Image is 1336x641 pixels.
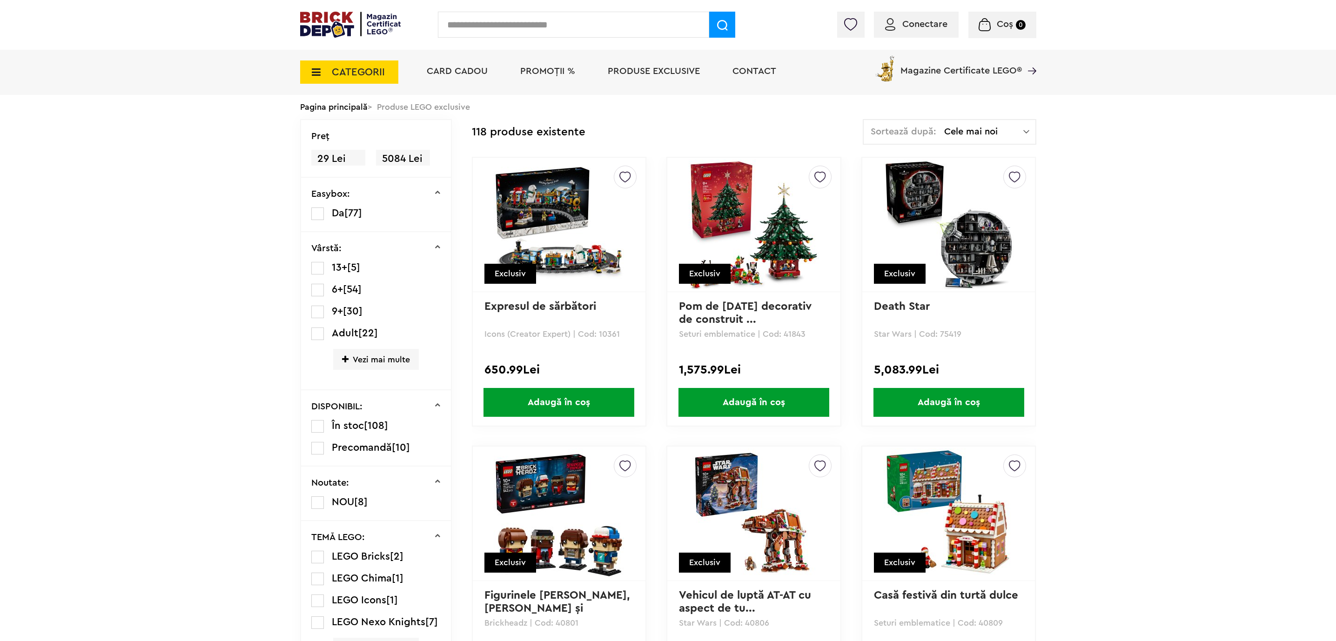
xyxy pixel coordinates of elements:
p: Seturi emblematice | Cod: 41843 [679,330,828,338]
img: Casă festivă din turtă dulce [884,448,1014,579]
span: Adaugă în coș [678,388,829,417]
span: Vezi mai multe [333,349,419,370]
img: Vehicul de luptă AT-AT cu aspect de turtă dulce [689,448,819,579]
a: Death Star [874,301,930,312]
a: Produse exclusive [608,67,700,76]
div: Exclusiv [679,264,731,284]
div: Exclusiv [679,553,731,573]
span: [5] [347,262,360,273]
a: PROMOȚII % [520,67,575,76]
span: Adaugă în coș [873,388,1024,417]
span: Coș [997,20,1013,29]
small: 0 [1016,20,1026,30]
span: 29 Lei [311,150,365,168]
a: Pom de [DATE] decorativ de construit ... [679,301,815,325]
span: Da [332,208,344,218]
span: [77] [344,208,362,218]
span: Magazine Certificate LEGO® [900,54,1022,75]
a: Adaugă în coș [862,388,1035,417]
span: LEGO Bricks [332,551,390,561]
a: Adaugă în coș [473,388,645,417]
p: Preţ [311,132,329,141]
span: [8] [354,497,368,507]
div: Exclusiv [874,553,926,573]
p: Easybox: [311,189,350,199]
span: [1] [386,595,398,605]
a: Conectare [885,20,947,29]
span: 13+ [332,262,347,273]
span: [2] [390,551,403,561]
div: Exclusiv [874,264,926,284]
p: Vârstă: [311,244,342,253]
p: Brickheadz | Cod: 40801 [484,619,634,627]
a: Magazine Certificate LEGO® [1022,54,1036,63]
span: [1] [392,573,403,583]
span: LEGO Chima [332,573,392,583]
img: Figurinele Mike, Dustin, Lucas și Will [494,448,624,579]
img: Death Star [884,160,1014,290]
a: Pagina principală [300,103,368,111]
a: Adaugă în coș [667,388,840,417]
div: 650.99Lei [484,364,634,376]
a: Vehicul de luptă AT-AT cu aspect de tu... [679,590,814,614]
span: 5084 Lei [376,150,430,168]
p: Noutate: [311,478,349,487]
p: Icons (Creator Expert) | Cod: 10361 [484,330,634,338]
span: Cele mai noi [944,127,1023,136]
a: Casă festivă din turtă dulce [874,590,1018,601]
div: Exclusiv [484,264,536,284]
span: Adaugă în coș [483,388,634,417]
div: 118 produse existente [472,119,585,146]
p: Star Wars | Cod: 40806 [679,619,828,627]
span: Conectare [902,20,947,29]
span: Precomandă [332,442,392,453]
p: Star Wars | Cod: 75419 [874,330,1023,338]
span: [54] [343,284,362,294]
p: DISPONIBIL: [311,402,363,411]
span: 9+ [332,306,343,316]
span: NOU [332,497,354,507]
span: [30] [343,306,363,316]
div: 5,083.99Lei [874,364,1023,376]
span: În stoc [332,421,364,431]
a: Figurinele [PERSON_NAME], [PERSON_NAME] și [PERSON_NAME] [484,590,633,627]
span: LEGO Nexo Knights [332,617,425,627]
img: Pom de Crăciun decorativ de construit în familie [689,160,819,290]
span: LEGO Icons [332,595,386,605]
a: Card Cadou [427,67,488,76]
span: Sortează după: [871,127,936,136]
span: [108] [364,421,388,431]
div: Exclusiv [484,553,536,573]
p: Seturi emblematice | Cod: 40809 [874,619,1023,627]
div: > Produse LEGO exclusive [300,95,1036,119]
span: [10] [392,442,410,453]
span: [7] [425,617,438,627]
span: CATEGORII [332,67,385,77]
span: [22] [358,328,378,338]
img: Expresul de sărbători [494,160,624,290]
span: Adult [332,328,358,338]
div: 1,575.99Lei [679,364,828,376]
a: Contact [732,67,776,76]
a: Expresul de sărbători [484,301,596,312]
span: 6+ [332,284,343,294]
p: TEMĂ LEGO: [311,533,365,542]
